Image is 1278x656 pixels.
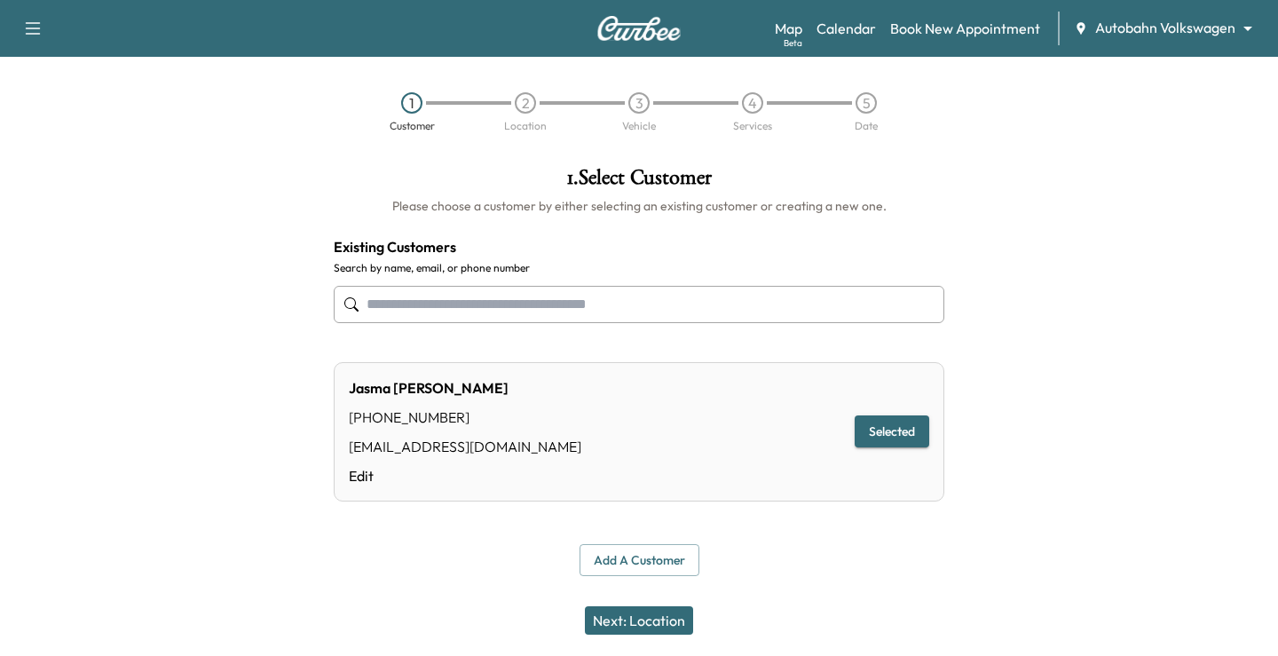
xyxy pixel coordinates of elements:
[622,121,656,131] div: Vehicle
[580,544,699,577] button: Add a customer
[596,16,682,41] img: Curbee Logo
[890,18,1040,39] a: Book New Appointment
[742,92,763,114] div: 4
[856,92,877,114] div: 5
[816,18,876,39] a: Calendar
[515,92,536,114] div: 2
[1095,18,1235,38] span: Autobahn Volkswagen
[855,121,878,131] div: Date
[775,18,802,39] a: MapBeta
[784,36,802,50] div: Beta
[349,436,581,457] div: [EMAIL_ADDRESS][DOMAIN_NAME]
[401,92,422,114] div: 1
[733,121,772,131] div: Services
[334,167,944,197] h1: 1 . Select Customer
[334,197,944,215] h6: Please choose a customer by either selecting an existing customer or creating a new one.
[349,465,581,486] a: Edit
[334,261,944,275] label: Search by name, email, or phone number
[349,377,581,399] div: Jasma [PERSON_NAME]
[390,121,435,131] div: Customer
[855,415,929,448] button: Selected
[334,236,944,257] h4: Existing Customers
[628,92,650,114] div: 3
[585,606,693,635] button: Next: Location
[349,407,581,428] div: [PHONE_NUMBER]
[504,121,547,131] div: Location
